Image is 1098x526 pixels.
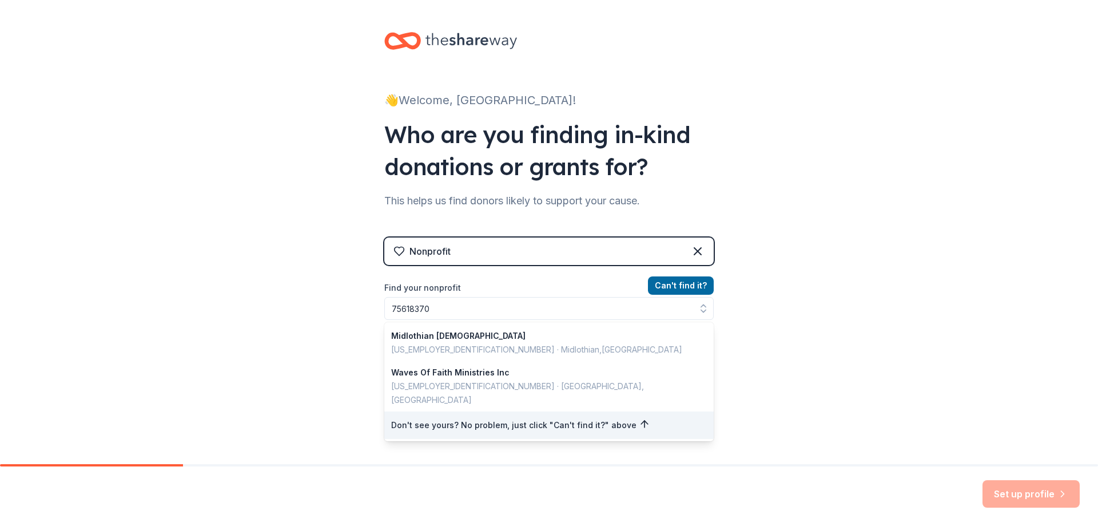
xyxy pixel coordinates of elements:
[391,343,693,357] div: [US_EMPLOYER_IDENTIFICATION_NUMBER] · Midlothian , [GEOGRAPHIC_DATA]
[384,297,714,320] input: Search by name, EIN, or city
[391,329,693,343] div: Midlothian [DEMOGRAPHIC_DATA]
[384,412,714,439] div: Don't see yours? No problem, just click "Can't find it?" above
[391,379,693,407] div: [US_EMPLOYER_IDENTIFICATION_NUMBER] · [GEOGRAPHIC_DATA] , [GEOGRAPHIC_DATA]
[391,366,693,379] div: Waves Of Faith Ministries Inc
